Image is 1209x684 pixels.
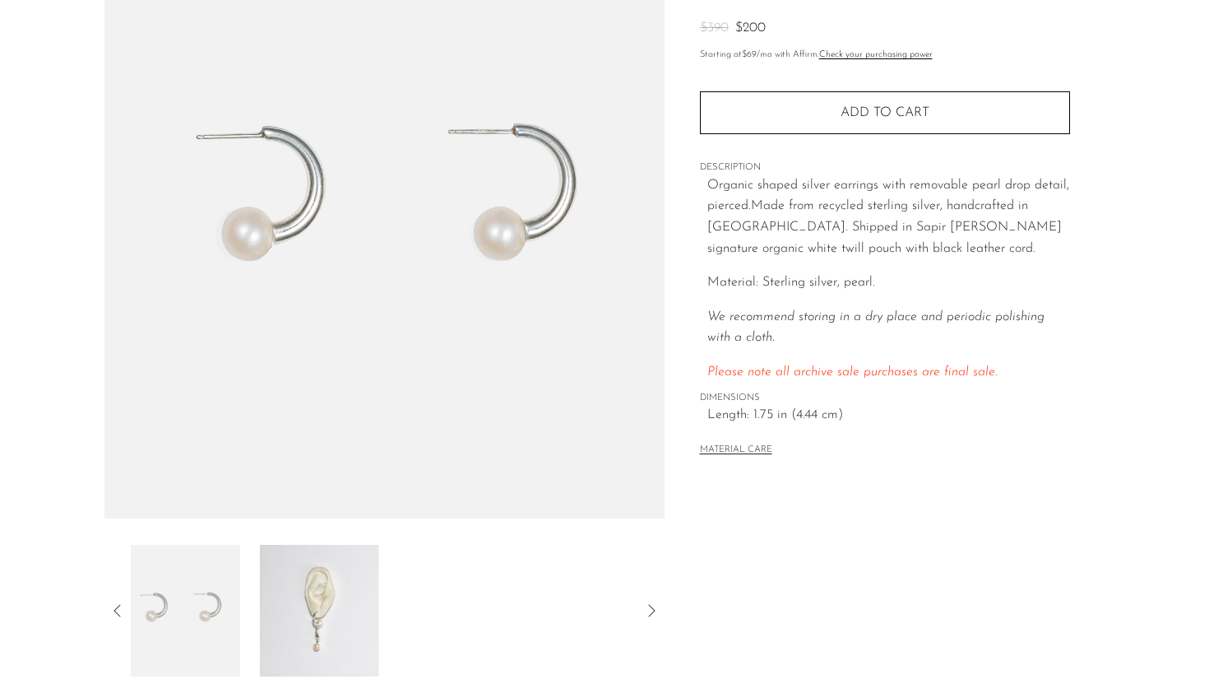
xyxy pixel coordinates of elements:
[742,50,757,59] span: $69
[700,391,1070,406] span: DIMENSIONS
[700,21,729,35] span: $390
[707,365,998,379] span: Please note all archive sale purchases are final sale.
[707,310,1045,345] i: We recommend storing in a dry place and periodic polishing with a cloth.
[707,276,875,289] span: Material: Sterling silver, pearl.
[260,545,379,677] img: Figurine Pearl Hoop Earrings
[735,21,766,35] span: $200
[841,106,929,119] span: Add to cart
[700,444,772,457] button: MATERIAL CARE
[712,242,1035,255] span: ignature organic white twill pouch with black leather cord.
[707,405,1070,426] span: Length: 1.75 in (4.44 cm)
[707,175,1070,259] p: Organic shaped silver earrings with removable pearl drop detail, pierced. Made from recycled ster...
[819,50,933,59] a: Check your purchasing power - Learn more about Affirm Financing (opens in modal)
[700,48,1070,63] p: Starting at /mo with Affirm.
[700,161,1070,175] span: DESCRIPTION
[121,545,240,677] img: Figurine Pearl Hoop Earrings
[700,91,1070,134] button: Add to cart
